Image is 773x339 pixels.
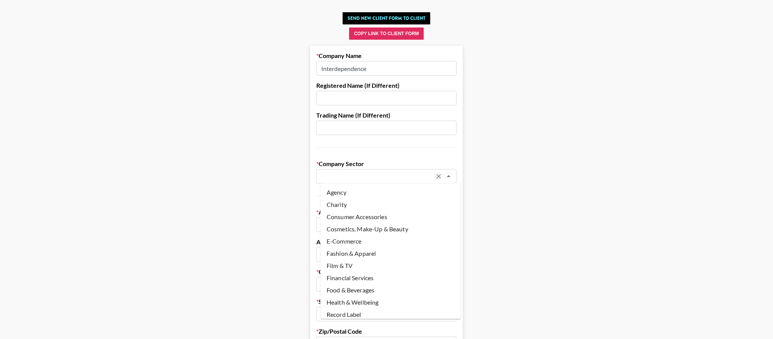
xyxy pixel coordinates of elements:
li: Record Label [320,309,461,321]
label: Company Sector [316,160,457,168]
label: Address Line 1 [316,208,457,216]
label: Registered Name (If Different) [316,82,457,89]
li: Charity [320,199,461,211]
li: Financial Services [320,272,461,284]
button: Copy Link to Client Form [349,27,424,40]
button: Clear [433,171,444,182]
li: Consumer Accessories [320,211,461,223]
li: Fashion & Apparel [320,248,461,260]
li: Film & TV [320,260,461,272]
button: Send New Client Form to Client [343,12,430,24]
label: Address Line 2 [316,238,457,246]
li: Cosmetics, Make-Up & Beauty [320,223,461,236]
label: City/Town [316,268,457,276]
label: Trading Name (If Different) [316,111,457,119]
button: Close [443,171,454,182]
li: Agency [320,187,461,199]
li: Food & Beverages [320,284,461,297]
li: Health & Wellbeing [320,297,461,309]
li: E-Commerce [320,236,461,248]
label: Company Name [316,52,457,60]
label: State/Region [316,298,457,305]
label: Zip/Postal Code [316,328,457,335]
